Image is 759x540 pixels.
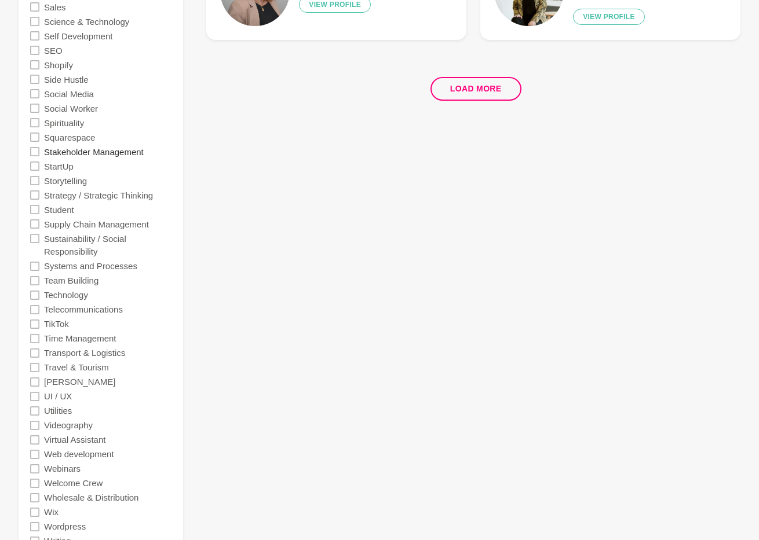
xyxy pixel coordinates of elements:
label: StartUp [44,159,74,173]
label: SEO [44,43,63,57]
label: Wordpress [44,519,86,534]
label: Virtual Assistant [44,432,105,447]
label: Science & Technology [44,14,129,28]
label: Wix [44,505,59,519]
label: Stakeholder Management [44,144,144,159]
label: Wholesale & Distribution [44,490,138,505]
label: Sustainability / Social Responsibility [44,231,171,259]
label: Webinars [44,461,81,476]
label: [PERSON_NAME] [44,374,115,389]
label: Supply Chain Management [44,216,149,231]
label: Welcome Crew [44,476,103,490]
label: Social Media [44,86,94,101]
label: Travel & Tourism [44,360,109,374]
label: Self Development [44,28,112,43]
label: Videography [44,418,93,432]
label: Telecommunications [44,302,123,317]
label: Web development [44,447,114,461]
label: Squarespace [44,130,95,144]
button: Load more [430,77,521,101]
label: Storytelling [44,173,87,188]
label: Team Building [44,273,98,288]
label: Time Management [44,331,116,346]
label: TikTok [44,317,69,331]
label: Shopify [44,57,73,72]
label: Technology [44,288,88,302]
label: Strategy / Strategic Thinking [44,188,153,202]
label: Transport & Logistics [44,346,125,360]
label: Student [44,202,74,216]
label: UI / UX [44,389,72,403]
label: Social Worker [44,101,98,115]
label: Systems and Processes [44,259,137,273]
label: Side Hustle [44,72,89,86]
label: Spirituality [44,115,84,130]
label: Utilities [44,403,72,418]
button: View profile [573,9,645,25]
